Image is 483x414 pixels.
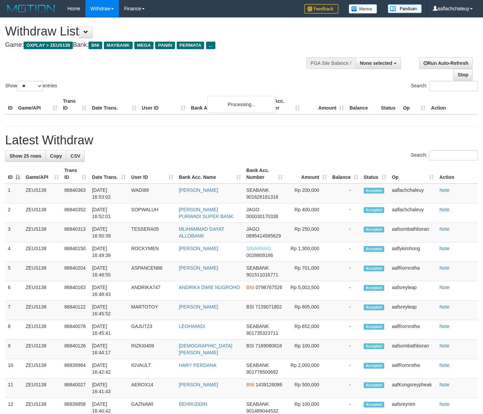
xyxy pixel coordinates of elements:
[129,184,176,203] td: WADI88
[330,223,361,242] td: -
[23,223,62,242] td: ZEUS138
[246,324,269,329] span: SEABANK
[45,150,66,162] a: Copy
[303,95,347,114] th: Amount
[285,340,330,359] td: Rp 100,000
[349,4,377,14] img: Button%20Memo.svg
[5,150,46,162] a: Show 25 rows
[23,184,62,203] td: ZEUS138
[89,359,129,379] td: [DATE] 16:42:42
[23,320,62,340] td: ZEUS138
[330,320,361,340] td: -
[62,223,89,242] td: 86840313
[62,281,89,301] td: 86840163
[364,402,384,408] span: Accepted
[360,60,392,66] span: None selected
[5,3,57,14] img: MOTION_logo.png
[104,42,133,49] span: MAYBANK
[129,340,176,359] td: RIZKI0409
[89,203,129,223] td: [DATE] 16:52:01
[389,359,437,379] td: aafRornrotha
[285,242,330,262] td: Rp 1,300,000
[139,95,188,114] th: User ID
[23,203,62,223] td: ZEUS138
[246,401,269,407] span: SEABANK
[62,242,89,262] td: 86840150
[89,42,102,49] span: BNI
[5,184,23,203] td: 1
[246,246,271,251] span: SINARMAS
[246,362,269,368] span: SEABANK
[129,164,176,184] th: User ID: activate to sort column ascending
[361,164,389,184] th: Status: activate to sort column ascending
[285,203,330,223] td: Rp 400,000
[439,401,450,407] a: Note
[179,304,218,310] a: [PERSON_NAME]
[246,194,278,200] span: Copy 901626181316 to clipboard
[246,330,278,336] span: Copy 901735323711 to clipboard
[255,343,282,348] span: Copy 7189080818 to clipboard
[364,266,384,271] span: Accepted
[89,184,129,203] td: [DATE] 16:53:02
[89,164,129,184] th: Date Trans.: activate to sort column ascending
[5,95,15,114] th: ID
[23,301,62,320] td: ZEUS138
[364,285,384,291] span: Accepted
[388,4,422,13] img: panduan.png
[389,164,437,184] th: Op: activate to sort column ascending
[378,95,400,114] th: Status
[15,95,60,114] th: Game/API
[5,262,23,281] td: 5
[60,95,89,114] th: Trans ID
[89,262,129,281] td: [DATE] 16:48:55
[246,214,278,219] span: Copy 000030170336 to clipboard
[285,262,330,281] td: Rp 701,000
[437,164,478,184] th: Action
[439,304,450,310] a: Note
[330,281,361,301] td: -
[330,379,361,398] td: -
[355,57,401,69] button: None selected
[62,184,89,203] td: 86840363
[70,153,80,159] span: CSV
[129,262,176,281] td: ASPANCEN86
[246,408,278,414] span: Copy 901489044532 to clipboard
[429,150,478,160] input: Search:
[439,207,450,212] a: Note
[89,301,129,320] td: [DATE] 16:45:52
[246,187,269,193] span: SEABANK
[246,382,254,387] span: BNI
[207,96,276,113] div: Processing...
[330,242,361,262] td: -
[258,95,303,114] th: Bank Acc. Number
[439,246,450,251] a: Note
[330,184,361,203] td: -
[364,324,384,330] span: Accepted
[439,382,450,387] a: Note
[24,42,73,49] span: OXPLAY > ZEUS138
[5,203,23,223] td: 2
[306,57,355,69] div: PGA Site Balance /
[330,301,361,320] td: -
[330,164,361,184] th: Balance: activate to sort column ascending
[89,281,129,301] td: [DATE] 16:48:43
[364,363,384,369] span: Accepted
[62,203,89,223] td: 86840352
[439,285,450,290] a: Note
[179,187,218,193] a: [PERSON_NAME]
[256,285,282,290] span: Copy 0798767526 to clipboard
[206,42,215,49] span: ...
[5,320,23,340] td: 8
[285,184,330,203] td: Rp 200,000
[129,359,176,379] td: IGVAULT
[364,207,384,213] span: Accepted
[330,203,361,223] td: -
[453,69,473,81] a: Stop
[246,265,269,271] span: SEABANK
[129,242,176,262] td: ROCKYMEN
[129,223,176,242] td: TESSERA05
[389,301,437,320] td: aafsreyleap
[62,262,89,281] td: 86840204
[62,340,89,359] td: 86840126
[10,153,41,159] span: Show 25 rows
